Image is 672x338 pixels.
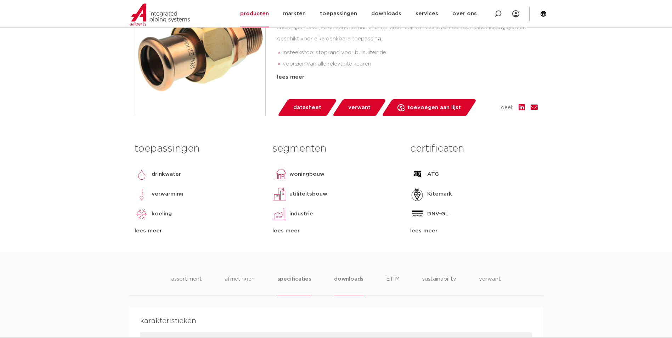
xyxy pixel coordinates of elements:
[410,142,537,156] h3: certificaten
[410,167,424,181] img: ATG
[277,275,311,295] li: specificaties
[410,187,424,201] img: Kitemark
[152,170,181,179] p: drinkwater
[135,227,262,235] div: lees meer
[410,207,424,221] img: DNV-GL
[272,167,287,181] img: woningbouw
[407,102,461,113] span: toevoegen aan lijst
[289,190,327,198] p: utiliteitsbouw
[272,227,400,235] div: lees meer
[283,70,538,81] li: Leak Before Pressed-functie
[135,187,149,201] img: verwarming
[348,102,371,113] span: verwant
[479,275,501,295] li: verwant
[283,58,538,70] li: voorzien van alle relevante keuren
[272,142,400,156] h3: segmenten
[289,170,324,179] p: woningbouw
[427,170,439,179] p: ATG
[272,187,287,201] img: utiliteitsbouw
[289,210,313,218] p: industrie
[152,190,183,198] p: verwarming
[272,207,287,221] img: industrie
[135,167,149,181] img: drinkwater
[171,275,202,295] li: assortiment
[152,210,172,218] p: koeling
[427,190,452,198] p: Kitemark
[427,210,448,218] p: DNV-GL
[135,207,149,221] img: koeling
[277,73,538,81] div: lees meer
[386,275,400,295] li: ETIM
[140,315,532,327] h4: karakteristieken
[422,275,456,295] li: sustainability
[277,99,337,116] a: datasheet
[293,102,321,113] span: datasheet
[332,99,386,116] a: verwant
[135,142,262,156] h3: toepassingen
[283,47,538,58] li: insteekstop: stoprand voor buisuiteinde
[334,275,363,295] li: downloads
[501,103,513,112] span: deel:
[410,227,537,235] div: lees meer
[225,275,255,295] li: afmetingen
